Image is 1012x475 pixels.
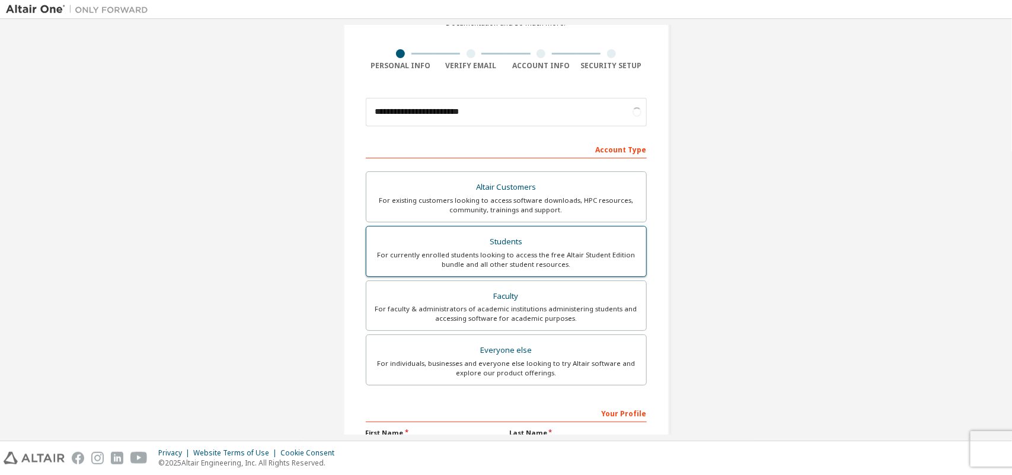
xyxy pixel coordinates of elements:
div: Students [373,234,639,250]
img: facebook.svg [72,452,84,464]
div: Website Terms of Use [193,448,280,458]
p: © 2025 Altair Engineering, Inc. All Rights Reserved. [158,458,341,468]
img: altair_logo.svg [4,452,65,464]
div: Everyone else [373,342,639,359]
div: Your Profile [366,403,647,422]
div: Cookie Consent [280,448,341,458]
div: Privacy [158,448,193,458]
img: Altair One [6,4,154,15]
div: Account Info [506,61,577,71]
div: Verify Email [436,61,506,71]
div: For currently enrolled students looking to access the free Altair Student Edition bundle and all ... [373,250,639,269]
div: For faculty & administrators of academic institutions administering students and accessing softwa... [373,304,639,323]
label: First Name [366,428,503,438]
div: Account Type [366,139,647,158]
div: Personal Info [366,61,436,71]
img: linkedin.svg [111,452,123,464]
div: For existing customers looking to access software downloads, HPC resources, community, trainings ... [373,196,639,215]
img: instagram.svg [91,452,104,464]
div: Altair Customers [373,179,639,196]
div: Faculty [373,288,639,305]
div: Security Setup [576,61,647,71]
label: Last Name [510,428,647,438]
div: For individuals, businesses and everyone else looking to try Altair software and explore our prod... [373,359,639,378]
img: youtube.svg [130,452,148,464]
